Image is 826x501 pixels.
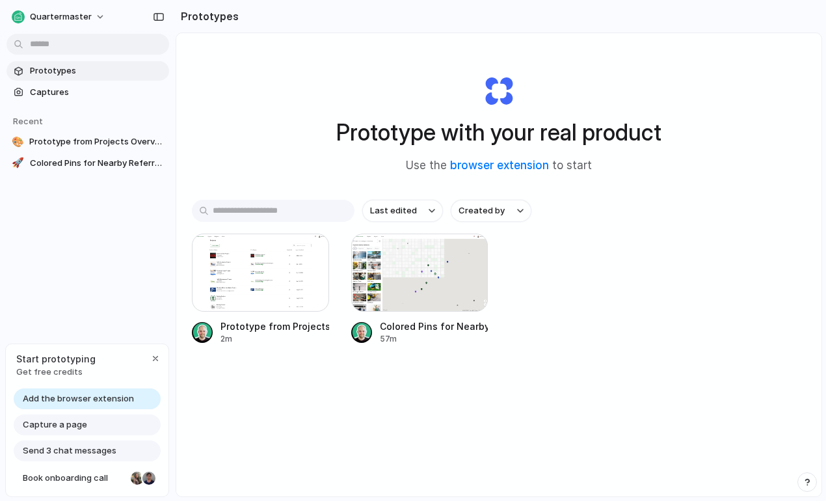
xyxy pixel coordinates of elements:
button: Quartermaster [7,7,112,27]
button: Created by [451,200,531,222]
div: Christian Iacullo [141,470,157,486]
span: Recent [13,116,43,126]
span: Book onboarding call [23,472,126,485]
h2: Prototypes [176,8,239,24]
a: Prototypes [7,61,169,81]
span: Add the browser extension [23,392,134,405]
div: 2m [220,333,329,345]
a: Book onboarding call [14,468,161,489]
button: Last edited [362,200,443,222]
a: Captures [7,83,169,102]
span: Send 3 chat messages [23,444,116,457]
span: Prototype from Projects Overview [29,135,164,148]
div: Nicole Kubica [129,470,145,486]
a: 🎨Prototype from Projects Overview [7,132,169,152]
span: Created by [459,204,505,217]
span: Get free credits [16,366,96,379]
span: Colored Pins for Nearby Referrals [30,157,164,170]
h1: Prototype with your real product [336,115,661,150]
div: 🎨 [12,135,24,148]
div: Colored Pins for Nearby Referrals [380,319,488,333]
span: Last edited [370,204,417,217]
a: 🚀Colored Pins for Nearby Referrals [7,154,169,173]
span: Captures [30,86,164,99]
span: Prototypes [30,64,164,77]
a: browser extension [450,159,549,172]
div: 🚀 [12,157,25,170]
div: Prototype from Projects Overview [220,319,329,333]
a: Colored Pins for Nearby ReferralsColored Pins for Nearby Referrals57m [351,234,488,345]
span: Quartermaster [30,10,92,23]
span: Capture a page [23,418,87,431]
span: Start prototyping [16,352,96,366]
a: Prototype from Projects OverviewPrototype from Projects Overview2m [192,234,329,345]
span: Use the to start [406,157,592,174]
div: 57m [380,333,488,345]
